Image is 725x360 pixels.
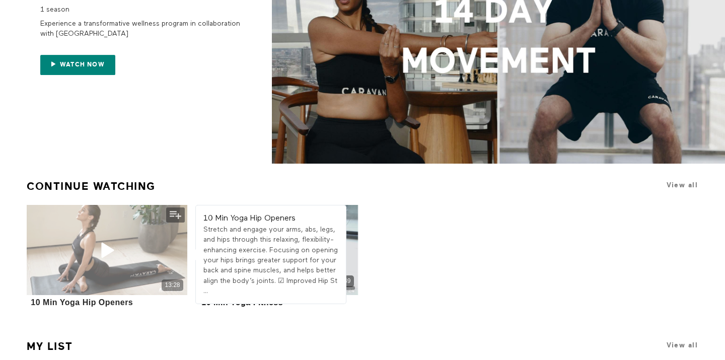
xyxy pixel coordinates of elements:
div: 13:28 [165,281,180,290]
a: View all [667,341,698,349]
a: My list [27,336,73,357]
button: Add to my list [166,207,185,223]
a: 10 Min Yoga Hip Openers13:2810 Min Yoga Hip Openers [27,205,187,309]
a: Continue Watching [27,176,156,197]
strong: 10 Min Yoga Hip Openers [203,214,296,223]
div: Stretch and engage your arms, abs, legs, and hips through this relaxing, flexibility-enhancing ex... [203,225,338,296]
div: 10 Min Yoga Hip Openers [31,298,133,307]
a: View all [667,181,698,189]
